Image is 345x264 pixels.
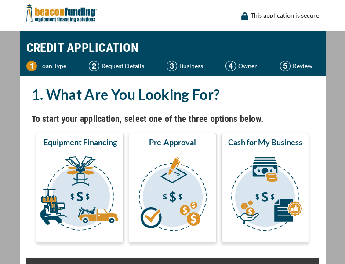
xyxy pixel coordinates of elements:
img: lock icon to convery security [241,12,248,20]
h1: CREDIT APPLICATION [26,35,319,61]
img: Step 5 [280,61,291,71]
p: Business [179,61,203,71]
img: Step 2 [89,61,99,71]
img: Equipment Financing [38,151,122,239]
h2: 1. What Are You Looking For? [32,84,314,105]
p: This application is secure [251,10,319,21]
p: Review [293,61,312,71]
span: Equipment Financing [44,137,117,147]
img: Step 4 [225,61,236,71]
button: Equipment Financing [36,133,124,243]
img: Step 3 [167,61,177,71]
span: Pre-Approval [149,137,196,147]
button: Cash for My Business [221,133,309,243]
img: Step 1 [26,61,37,71]
h4: To start your application, select one of the three options below. [32,111,314,126]
p: Loan Type [39,61,66,71]
img: Pre-Approval [131,151,215,239]
button: Pre-Approval [129,133,217,243]
p: Request Details [102,61,144,71]
span: Cash for My Business [228,137,302,147]
p: Owner [238,61,257,71]
img: Cash for My Business [223,151,307,239]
